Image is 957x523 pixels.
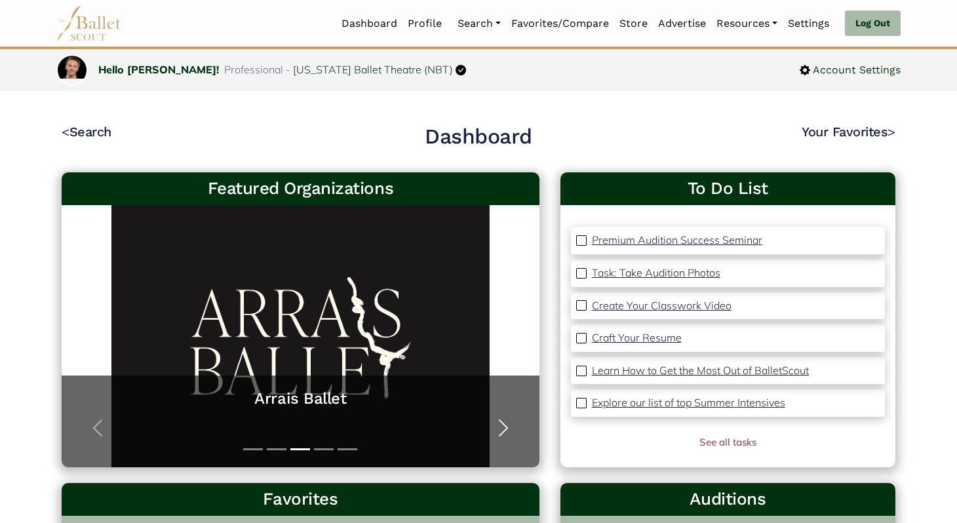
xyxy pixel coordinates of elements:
[592,266,720,279] p: Task: Take Audition Photos
[452,10,506,37] a: Search
[336,10,402,37] a: Dashboard
[592,233,762,246] p: Premium Audition Success Seminar
[653,10,711,37] a: Advertise
[402,10,447,37] a: Profile
[592,330,682,347] a: Craft Your Resume
[592,364,809,377] p: Learn How to Get the Most Out of BalletScout
[338,442,357,457] button: Slide 5
[506,10,614,37] a: Favorites/Compare
[290,442,310,457] button: Slide 3
[810,62,901,79] span: Account Settings
[72,488,529,511] h3: Favorites
[62,123,69,140] code: <
[592,331,682,344] p: Craft Your Resume
[614,10,653,37] a: Store
[62,124,111,140] a: <Search
[293,63,453,76] a: [US_STATE] Ballet Theatre (NBT)
[592,395,785,412] a: Explore our list of top Summer Intensives
[711,10,783,37] a: Resources
[592,298,732,315] a: Create Your Classwork Video
[592,362,809,379] a: Learn How to Get the Most Out of BalletScout
[888,123,895,140] code: >
[98,63,219,76] a: Hello [PERSON_NAME]!
[243,442,263,457] button: Slide 1
[800,62,901,79] a: Account Settings
[571,488,885,511] h3: Auditions
[224,63,283,76] span: Professional
[592,232,762,249] a: Premium Audition Success Seminar
[425,123,532,151] h2: Dashboard
[314,442,334,457] button: Slide 4
[267,442,286,457] button: Slide 2
[592,396,785,409] p: Explore our list of top Summer Intensives
[75,389,526,409] a: Arrais Ballet
[592,299,732,312] p: Create Your Classwork Video
[58,56,87,79] img: profile picture
[845,10,901,37] a: Log Out
[72,178,529,200] h3: Featured Organizations
[571,178,885,200] a: To Do List
[286,63,290,76] span: -
[802,124,895,140] a: Your Favorites>
[783,10,834,37] a: Settings
[699,436,756,448] a: See all tasks
[592,265,720,282] a: Task: Take Audition Photos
